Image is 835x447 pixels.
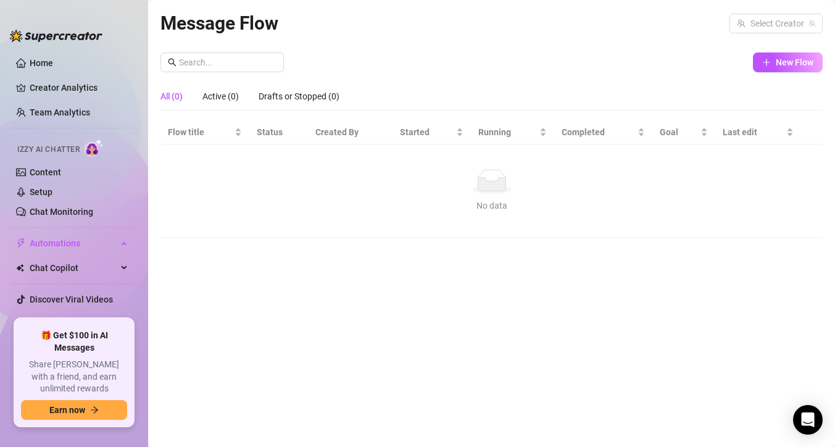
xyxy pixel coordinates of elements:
[259,90,339,103] div: Drafts or Stopped (0)
[90,406,99,414] span: arrow-right
[30,58,53,68] a: Home
[30,295,113,304] a: Discover Viral Videos
[30,78,128,98] a: Creator Analytics
[10,30,102,42] img: logo-BBDzfeDw.svg
[30,187,52,197] a: Setup
[723,125,784,139] span: Last edit
[17,144,80,156] span: Izzy AI Chatter
[753,52,823,72] button: New Flow
[49,405,85,415] span: Earn now
[168,58,177,67] span: search
[249,120,309,144] th: Status
[168,125,232,139] span: Flow title
[393,120,472,144] th: Started
[85,139,104,157] img: AI Chatter
[160,120,249,144] th: Flow title
[21,359,127,395] span: Share [PERSON_NAME] with a friend, and earn unlimited rewards
[308,120,392,144] th: Created By
[762,58,771,67] span: plus
[16,238,26,248] span: thunderbolt
[30,207,93,217] a: Chat Monitoring
[554,120,653,144] th: Completed
[478,125,537,139] span: Running
[793,405,823,435] div: Open Intercom Messenger
[179,56,276,69] input: Search...
[30,258,117,278] span: Chat Copilot
[30,167,61,177] a: Content
[776,57,813,67] span: New Flow
[16,264,24,272] img: Chat Copilot
[471,120,554,144] th: Running
[160,9,278,38] article: Message Flow
[21,330,127,354] span: 🎁 Get $100 in AI Messages
[173,199,810,212] div: No data
[660,125,698,139] span: Goal
[715,120,801,144] th: Last edit
[808,20,816,27] span: team
[160,90,183,103] div: All (0)
[30,233,117,253] span: Automations
[400,125,454,139] span: Started
[562,125,636,139] span: Completed
[30,107,90,117] a: Team Analytics
[21,400,127,420] button: Earn nowarrow-right
[202,90,239,103] div: Active (0)
[652,120,715,144] th: Goal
